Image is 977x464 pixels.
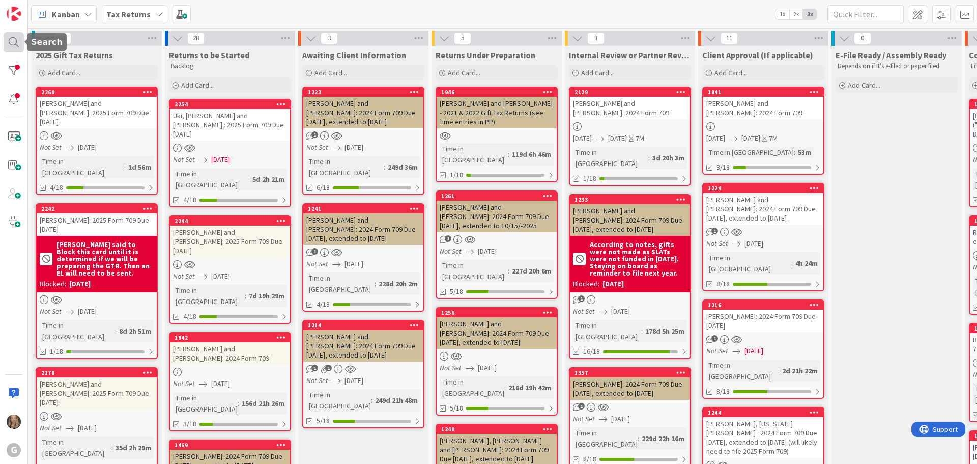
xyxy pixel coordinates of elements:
i: Not Set [573,307,595,316]
div: 178d 5h 25m [643,325,687,337]
span: Add Card... [181,80,214,90]
span: [DATE] [741,133,760,144]
img: Visit kanbanzone.com [7,7,21,21]
i: Not Set [173,379,195,388]
div: [PERSON_NAME] and [PERSON_NAME]: 2024 Form 709 Due [DATE], extended to [DATE] [437,317,557,349]
span: 3x [803,9,817,19]
div: 1244[PERSON_NAME], [US_STATE][PERSON_NAME] : 2024 Form 709 Due [DATE], extended to [DATE] (will l... [703,408,823,458]
span: 1/18 [50,346,63,357]
div: 1240 [437,425,557,434]
div: [PERSON_NAME] and [PERSON_NAME]: 2024 Form 709 Due [DATE], extended to [DATE] [303,97,423,128]
div: 2244 [175,217,290,225]
span: [DATE] [608,133,627,144]
span: 1/18 [583,173,596,184]
span: : [641,325,643,337]
span: Internal Review or Partner Review [569,50,691,60]
span: 2x [789,9,803,19]
div: Time in [GEOGRAPHIC_DATA] [706,147,794,158]
span: [DATE] [78,142,97,153]
span: 5/18 [450,403,463,414]
div: 1223 [308,89,423,96]
span: [DATE] [344,375,363,386]
span: [DATE] [478,246,497,257]
span: 5 [454,32,471,44]
div: 1214 [303,321,423,330]
div: Time in [GEOGRAPHIC_DATA] [440,376,504,399]
span: : [111,442,113,453]
div: 2178[PERSON_NAME] and [PERSON_NAME]: 2025 Form 709 Due [DATE] [37,368,157,409]
span: 2025 Gift Tax Returns [36,50,113,60]
div: Time in [GEOGRAPHIC_DATA] [706,252,791,275]
div: [PERSON_NAME] and [PERSON_NAME]: 2024 Form 709 Due [DATE], extended to [DATE] [303,330,423,362]
div: [PERSON_NAME] and [PERSON_NAME] - 2021 & 2022 Gift Tax Returns (see time entries in PP) [437,97,557,128]
span: : [508,265,509,277]
span: : [648,152,650,163]
span: [DATE] [344,259,363,269]
div: 1261 [437,192,557,201]
div: 1256 [441,309,557,316]
div: 227d 20h 6m [509,265,554,277]
div: 7d 19h 29m [246,290,287,302]
div: 1214[PERSON_NAME] and [PERSON_NAME]: 2024 Form 709 Due [DATE], extended to [DATE] [303,321,423,362]
span: : [791,258,793,269]
div: 1241 [308,205,423,212]
span: [DATE] [744,346,763,357]
div: 35d 2h 29m [113,442,154,453]
span: Add Card... [714,68,747,77]
div: 1261 [441,193,557,200]
div: [PERSON_NAME] and [PERSON_NAME]: 2024 Form 709 Due [DATE], extended to 10/15/-2025 [437,201,557,232]
span: : [248,174,250,185]
span: [DATE] [478,363,497,373]
div: 1357[PERSON_NAME]: 2024 Form 709 Due [DATE], extended to [DATE] [570,368,690,400]
span: 1x [775,9,789,19]
span: 1/18 [450,170,463,180]
span: [DATE] [573,133,592,144]
span: Add Card... [848,80,880,90]
span: 11 [721,32,738,44]
div: Time in [GEOGRAPHIC_DATA] [306,272,375,295]
span: Add Card... [314,68,347,77]
i: Not Set [306,376,328,385]
div: 1244 [703,408,823,417]
div: [PERSON_NAME], [US_STATE][PERSON_NAME] : 2024 Form 709 Due [DATE], extended to [DATE] (will likel... [703,417,823,458]
div: [PERSON_NAME]: 2024 Form 709 Due [DATE], extended to [DATE] [570,377,690,400]
div: 1841 [708,89,823,96]
span: : [115,325,117,337]
div: 1841[PERSON_NAME] and [PERSON_NAME]: 2024 Form 709 [703,88,823,119]
div: 2244 [170,216,290,226]
b: [PERSON_NAME] said to Block this card until it is determined if we will be preparing the GTR. The... [56,241,154,277]
span: 31 [54,32,71,44]
i: Not Set [40,143,62,152]
span: [DATE] [744,238,763,249]
div: [PERSON_NAME] and [PERSON_NAME]: 2025 Form 709 Due [DATE] [170,226,290,257]
i: Not Set [706,346,728,356]
span: Add Card... [448,68,480,77]
div: 1224 [708,185,823,192]
div: Time in [GEOGRAPHIC_DATA] [173,168,248,190]
div: Time in [GEOGRAPHIC_DATA] [40,320,115,342]
span: Returns to be Started [169,50,249,60]
div: Blocked: [573,279,599,289]
div: [PERSON_NAME] and [PERSON_NAME]: 2024 Form 709 Due [DATE], extended to [DATE] [703,193,823,225]
i: Not Set [440,247,462,256]
span: 1 [311,131,318,138]
i: Not Set [440,363,462,372]
span: [DATE] [611,306,630,317]
div: 1946[PERSON_NAME] and [PERSON_NAME] - 2021 & 2022 Gift Tax Returns (see time entries in PP) [437,88,557,128]
span: Client Approval (If applicable) [702,50,813,60]
span: 3 [321,32,338,44]
i: Not Set [173,271,195,281]
div: Time in [GEOGRAPHIC_DATA] [40,156,124,178]
div: 156d 21h 26m [239,398,287,409]
span: : [375,278,376,289]
div: 2129 [574,89,690,96]
input: Quick Filter... [827,5,904,23]
div: 1240 [441,426,557,433]
div: 1224[PERSON_NAME] and [PERSON_NAME]: 2024 Form 709 Due [DATE], extended to [DATE] [703,184,823,225]
div: 53m [795,147,814,158]
div: 2254 [175,101,290,108]
span: 0 [854,32,871,44]
div: 119d 6h 46m [509,149,554,160]
span: 1 [311,248,318,255]
div: Time in [GEOGRAPHIC_DATA] [306,389,371,412]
